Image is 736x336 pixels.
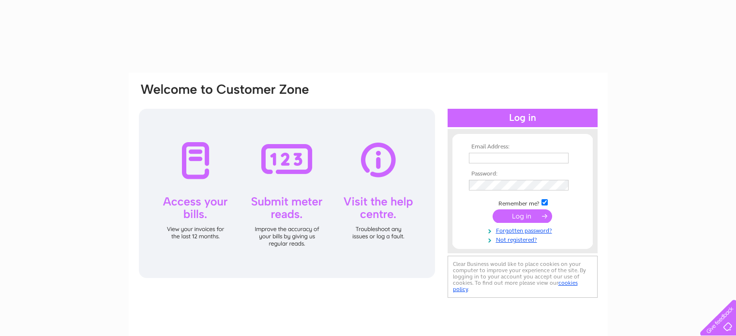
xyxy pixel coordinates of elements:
a: cookies policy [453,279,578,292]
a: Forgotten password? [469,225,579,234]
input: Submit [493,209,552,223]
a: Not registered? [469,234,579,244]
td: Remember me? [466,198,579,207]
th: Password: [466,171,579,177]
th: Email Address: [466,144,579,150]
div: Clear Business would like to place cookies on your computer to improve your experience of the sit... [448,256,598,298]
